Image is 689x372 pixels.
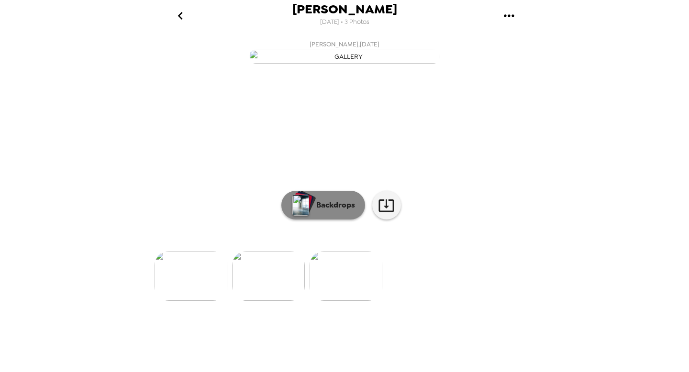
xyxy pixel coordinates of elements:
[153,36,536,66] button: [PERSON_NAME],[DATE]
[320,16,369,29] span: [DATE] • 3 Photos
[310,251,382,301] img: gallery
[292,3,397,16] span: [PERSON_NAME]
[155,251,227,301] img: gallery
[249,50,440,64] img: gallery
[232,251,305,301] img: gallery
[310,39,379,50] span: [PERSON_NAME] , [DATE]
[281,191,365,219] button: Backdrops
[311,199,355,211] p: Backdrops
